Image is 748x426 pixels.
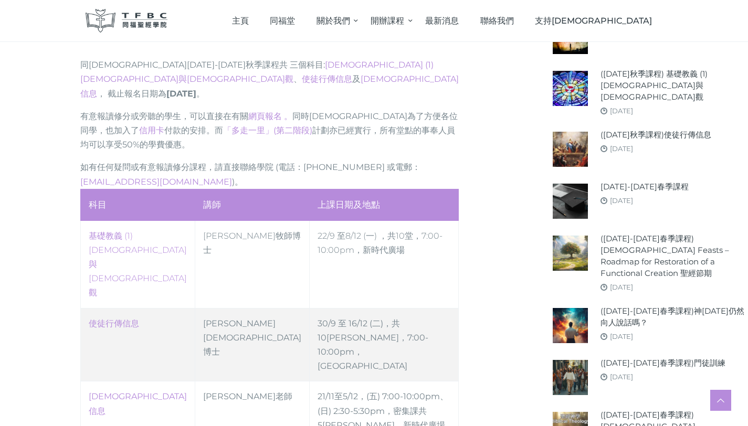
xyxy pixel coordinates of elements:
[195,220,309,308] td: [PERSON_NAME]牧師博士
[270,16,295,26] span: 同福堂
[610,196,633,205] a: [DATE]
[610,106,633,115] a: [DATE]
[80,160,459,188] p: 如有任何疑問或有意報讀修分課程，請直接聯絡學院 (電話：[PHONE_NUMBER] 或電郵： )。
[89,318,139,328] a: 使徒行傳信息
[306,5,361,36] a: 關於我們
[309,220,459,308] td: 22/9 至8/12 (一) ，共10堂，7:00-10:00pm，新時代廣場
[80,74,459,98] span: 及
[89,231,187,298] a: ‎基礎教義 (1) [DEMOGRAPHIC_DATA]與[DEMOGRAPHIC_DATA]觀
[600,181,689,193] a: [DATE]-[DATE]春季課程
[80,74,459,98] a: [DEMOGRAPHIC_DATA]信息
[97,89,205,99] span: ， 截止報名日期為 。
[360,5,415,36] a: 開辦課程
[535,16,652,26] span: 支持[DEMOGRAPHIC_DATA]
[317,16,350,26] span: 關於我們
[553,184,588,219] img: 2024-25年春季課程
[553,71,588,106] img: (2025年秋季課程) 基礎教義 (1) 聖靈觀與教會觀
[610,283,633,291] a: [DATE]
[309,189,459,220] th: 上課日期及地點
[248,111,292,121] a: 網頁報名 。
[89,391,187,416] a: [DEMOGRAPHIC_DATA]信息
[259,5,306,36] a: 同福堂
[553,132,588,167] img: (2025年秋季課程)使徒行傳信息
[195,308,309,381] td: [PERSON_NAME][DEMOGRAPHIC_DATA]博士
[469,5,524,36] a: 聯絡我們
[166,89,196,99] strong: [DATE]
[710,390,731,411] a: Scroll to top
[600,129,711,141] a: ([DATE]秋季課程)使徒行傳信息
[553,360,588,395] img: (2024-25年春季課程)門徒訓練
[553,308,588,343] img: (2024-25年春季課程)神今天仍然向人說話嗎？
[610,144,633,153] a: [DATE]
[524,5,663,36] a: 支持[DEMOGRAPHIC_DATA]
[480,16,514,26] span: 聯絡我們
[425,16,459,26] span: 最新消息
[80,109,459,152] p: 有意報讀修分或旁聽的學生，可以直接在有關 同時[DEMOGRAPHIC_DATA]為了方便各位同學，也加入了 付款的安排。而 計劃亦已經實行，所有堂點的事奉人員均可以享受50%的學費優惠。
[371,16,404,26] span: 開辦課程
[86,9,167,33] img: 同福聖經學院 TFBC
[232,16,249,26] span: 主頁
[610,332,633,340] a: [DATE]
[610,372,633,381] a: [DATE]
[600,357,725,369] a: ([DATE]-[DATE]春季課程)門徒訓練
[80,177,232,187] a: [EMAIL_ADDRESS][DOMAIN_NAME]
[293,74,352,84] span: 、
[302,74,352,84] a: 使徒行傳信息
[553,236,588,271] img: (2024-25年春季課程) Biblical Feasts – Roadmap for Restoration of a Functional Creation 聖經節期
[221,5,259,36] a: 主頁
[195,189,309,220] th: 講師
[80,189,195,220] th: 科目
[309,308,459,381] td: 30/9 至 16/12 (二)，共10[PERSON_NAME]，7:00-10:00pm，[GEOGRAPHIC_DATA]
[223,125,312,135] a: 「多走一里」(第二階段)
[415,5,470,36] a: 最新消息
[139,125,164,135] a: 信用卡
[80,58,459,101] p: 同[DEMOGRAPHIC_DATA][DATE]-[DATE]秋季課程共 三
